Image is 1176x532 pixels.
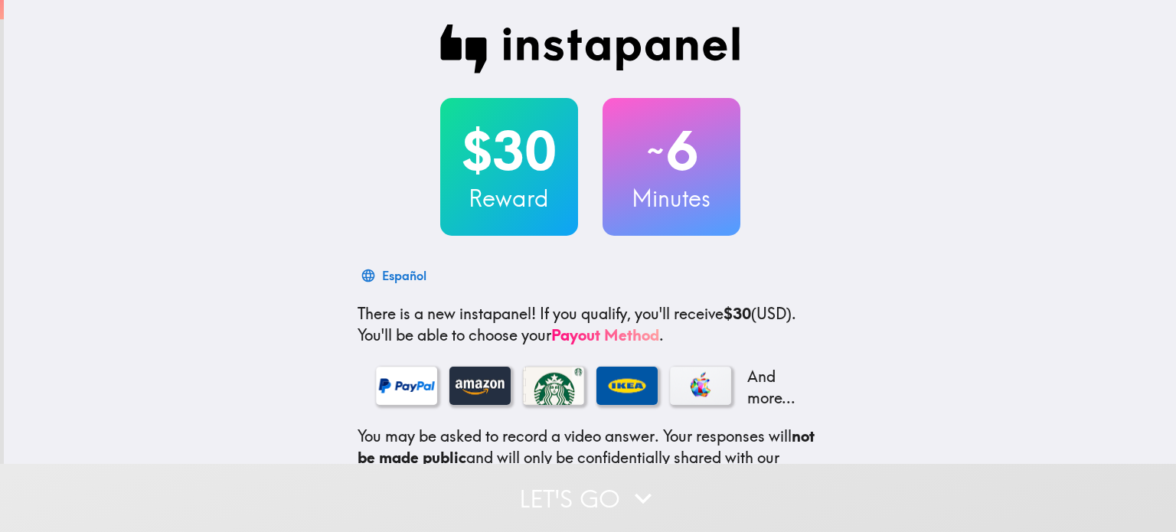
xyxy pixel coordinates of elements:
p: You may be asked to record a video answer. Your responses will and will only be confidentially sh... [358,426,823,511]
img: Instapanel [440,24,740,73]
span: ~ [645,128,666,174]
button: Español [358,260,433,291]
h2: 6 [603,119,740,182]
h2: $30 [440,119,578,182]
p: And more... [743,366,805,409]
p: If you qualify, you'll receive (USD) . You'll be able to choose your . [358,303,823,346]
a: Payout Method [551,325,659,344]
b: $30 [724,304,751,323]
span: There is a new instapanel! [358,304,536,323]
h3: Reward [440,182,578,214]
h3: Minutes [603,182,740,214]
div: Español [382,265,426,286]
